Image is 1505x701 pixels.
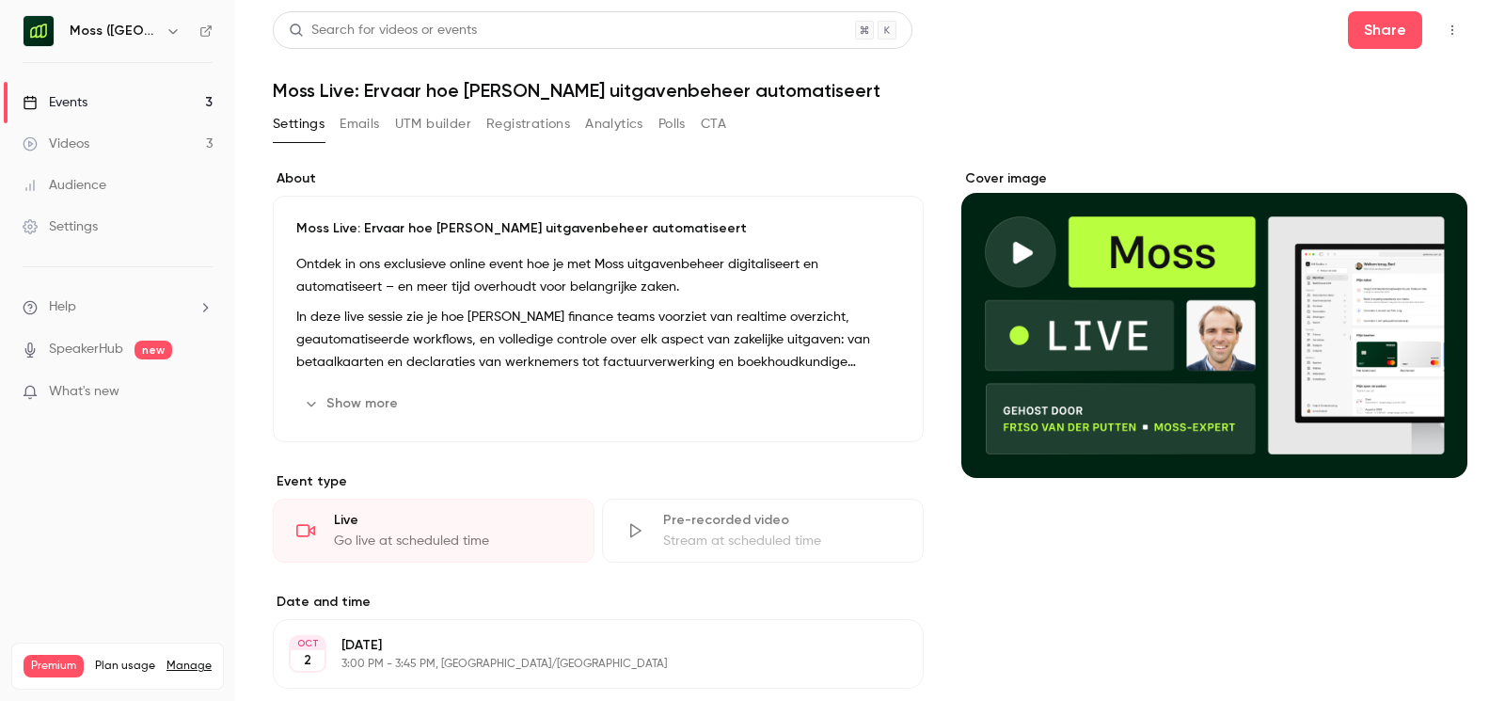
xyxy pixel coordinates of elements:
h1: Moss Live: Ervaar hoe [PERSON_NAME] uitgavenbeheer automatiseert [273,79,1467,102]
div: Pre-recorded video [663,511,900,530]
img: Moss (NL) [24,16,54,46]
div: LiveGo live at scheduled time [273,499,594,563]
label: Cover image [961,169,1467,188]
button: Registrations [486,109,570,139]
div: Pre-recorded videoStream at scheduled time [602,499,924,563]
p: 3:00 PM - 3:45 PM, [GEOGRAPHIC_DATA]/[GEOGRAPHIC_DATA] [341,657,824,672]
p: 2 [304,651,311,670]
button: Settings [273,109,325,139]
div: Go live at scheduled time [334,532,571,550]
button: Show more [296,389,409,419]
p: Event type [273,472,924,491]
div: OCT [291,637,325,650]
div: Events [23,93,87,112]
div: Search for videos or events [289,21,477,40]
div: Settings [23,217,98,236]
span: Premium [24,655,84,677]
button: CTA [701,109,726,139]
a: Manage [166,659,212,674]
button: Polls [658,109,686,139]
button: Analytics [585,109,643,139]
p: [DATE] [341,636,824,655]
p: Moss Live: Ervaar hoe [PERSON_NAME] uitgavenbeheer automatiseert [296,219,900,238]
section: Cover image [961,169,1467,478]
span: Help [49,297,76,317]
button: Emails [340,109,379,139]
label: Date and time [273,593,924,612]
label: About [273,169,924,188]
a: SpeakerHub [49,340,123,359]
button: Share [1348,11,1422,49]
iframe: Noticeable Trigger [190,384,213,401]
span: Plan usage [95,659,155,674]
button: UTM builder [395,109,471,139]
h6: Moss ([GEOGRAPHIC_DATA]) [70,22,158,40]
p: In deze live sessie zie je hoe [PERSON_NAME] finance teams voorziet van realtime overzicht, geaut... [296,306,900,374]
li: help-dropdown-opener [23,297,213,317]
p: Ontdek in ons exclusieve online event hoe je met Moss uitgavenbeheer digitaliseert en automatisee... [296,253,900,298]
span: new [135,341,172,359]
div: Stream at scheduled time [663,532,900,550]
span: What's new [49,382,119,402]
div: Videos [23,135,89,153]
div: Live [334,511,571,530]
div: Audience [23,176,106,195]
